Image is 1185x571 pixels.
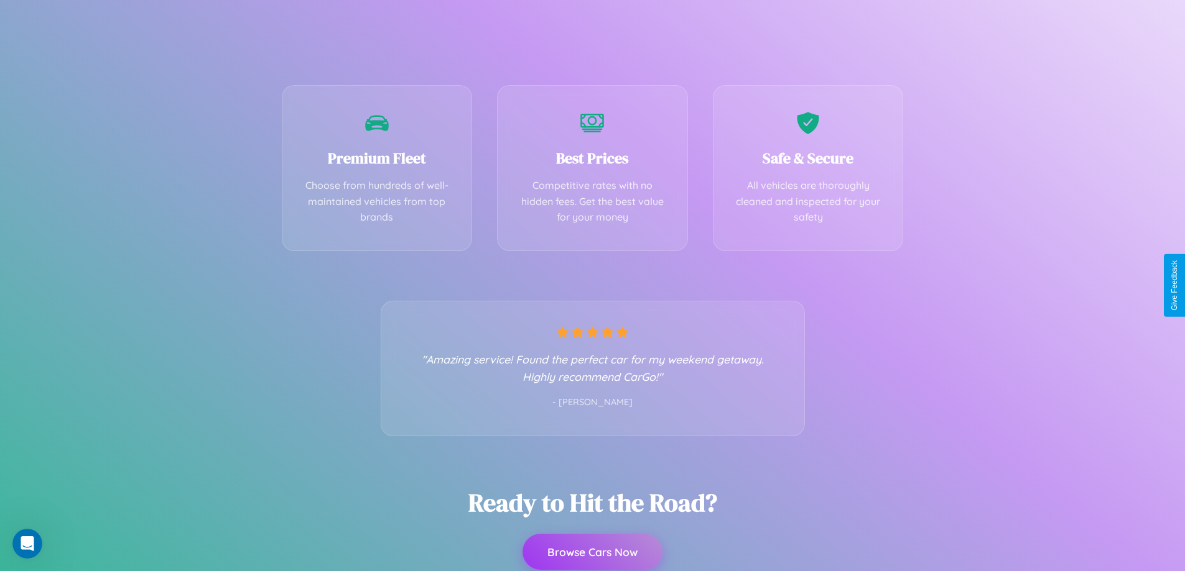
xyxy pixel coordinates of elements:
[12,529,42,559] iframe: Intercom live chat
[732,178,885,226] p: All vehicles are thoroughly cleaned and inspected for your safety
[406,350,779,385] p: "Amazing service! Found the perfect car for my weekend getaway. Highly recommend CarGo!"
[523,534,662,570] button: Browse Cars Now
[301,178,453,226] p: Choose from hundreds of well-maintained vehicles from top brands
[406,395,779,411] p: - [PERSON_NAME]
[468,486,717,519] h2: Ready to Hit the Road?
[301,148,453,168] h3: Premium Fleet
[516,148,669,168] h3: Best Prices
[1170,260,1179,311] div: Give Feedback
[732,148,885,168] h3: Safe & Secure
[516,178,669,226] p: Competitive rates with no hidden fees. Get the best value for your money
